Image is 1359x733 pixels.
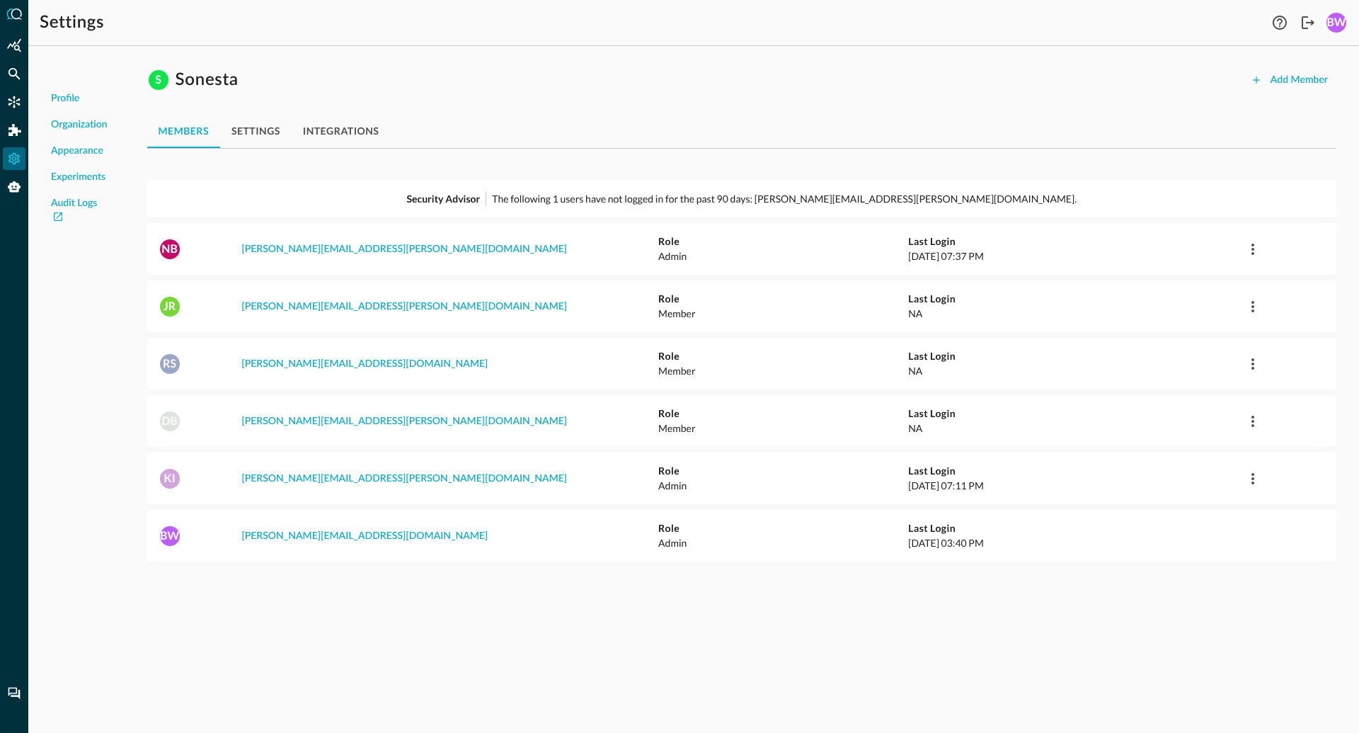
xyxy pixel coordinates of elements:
[908,292,1242,306] h5: Last Login
[908,535,1242,550] p: [DATE] 03:40 PM
[241,359,488,369] a: [PERSON_NAME][EMAIL_ADDRESS][DOMAIN_NAME]
[908,363,1242,378] p: NA
[3,147,25,170] div: Settings
[658,535,908,550] p: Admin
[160,411,180,431] div: DB
[658,421,908,436] p: Member
[1268,11,1291,34] button: Help
[292,114,391,148] button: integrations
[220,114,292,148] button: settings
[3,91,25,113] div: Connectors
[658,349,908,363] h5: Role
[658,249,908,263] p: Admin
[241,302,567,312] a: [PERSON_NAME][EMAIL_ADDRESS][PERSON_NAME][DOMAIN_NAME]
[908,521,1242,535] h5: Last Login
[406,191,480,206] p: Security Advisor
[160,526,180,546] div: BW
[147,114,220,148] button: members
[908,478,1242,493] p: [DATE] 07:11 PM
[908,349,1242,363] h5: Last Login
[658,478,908,493] p: Admin
[241,416,567,426] a: [PERSON_NAME][EMAIL_ADDRESS][PERSON_NAME][DOMAIN_NAME]
[1242,69,1336,91] button: Add Member
[51,118,108,132] span: Organization
[908,249,1242,263] p: [DATE] 07:37 PM
[241,531,488,541] a: [PERSON_NAME][EMAIL_ADDRESS][DOMAIN_NAME]
[1271,72,1328,89] div: Add Member
[658,363,908,378] p: Member
[241,244,567,254] a: [PERSON_NAME][EMAIL_ADDRESS][PERSON_NAME][DOMAIN_NAME]
[908,407,1242,421] h5: Last Login
[908,464,1242,478] h5: Last Login
[1297,11,1319,34] button: Logout
[658,521,908,535] h5: Role
[908,421,1242,436] p: NA
[51,170,105,185] span: Experiments
[658,234,908,249] h5: Role
[160,354,180,374] div: RS
[908,306,1242,321] p: NA
[1326,13,1346,33] div: BW
[241,474,567,484] a: [PERSON_NAME][EMAIL_ADDRESS][PERSON_NAME][DOMAIN_NAME]
[160,469,180,489] div: KI
[492,191,1077,206] p: The following 1 users have not logged in for the past 90 days: [PERSON_NAME][EMAIL_ADDRESS][PERSO...
[51,144,103,159] span: Appearance
[658,292,908,306] h5: Role
[160,297,180,317] div: JR
[3,176,25,198] div: Query Agent
[40,11,104,34] h1: Settings
[176,69,239,91] h1: Sonesta
[51,91,79,106] span: Profile
[3,34,25,57] div: Summary Insights
[658,306,908,321] p: Member
[658,407,908,421] h5: Role
[3,62,25,85] div: Federated Search
[908,234,1242,249] h5: Last Login
[4,119,26,142] div: Addons
[658,464,908,478] h5: Role
[149,70,168,90] div: S
[3,682,25,705] div: Chat
[51,196,108,226] a: Audit Logs
[160,239,180,259] div: NB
